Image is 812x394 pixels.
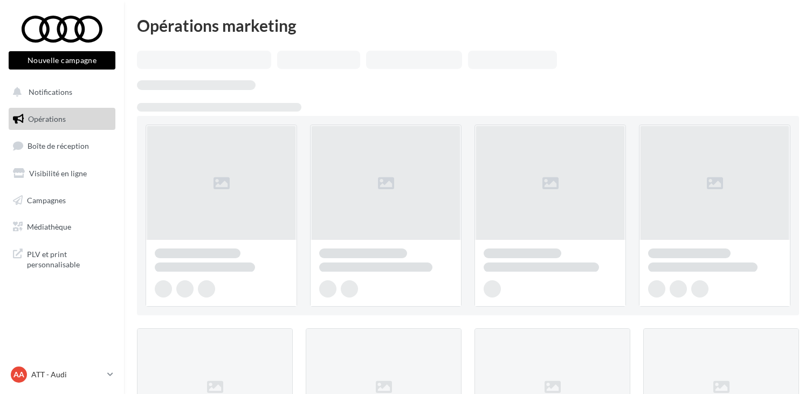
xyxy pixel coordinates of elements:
p: ATT - Audi [31,369,103,380]
a: AA ATT - Audi [9,364,115,385]
span: Notifications [29,87,72,96]
span: Visibilité en ligne [29,169,87,178]
span: PLV et print personnalisable [27,247,111,270]
span: Boîte de réception [27,141,89,150]
a: Médiathèque [6,216,118,238]
button: Nouvelle campagne [9,51,115,70]
a: Opérations [6,108,118,130]
span: AA [13,369,24,380]
span: Campagnes [27,195,66,204]
span: Médiathèque [27,222,71,231]
div: Opérations marketing [137,17,799,33]
span: Opérations [28,114,66,123]
a: Boîte de réception [6,134,118,157]
a: Campagnes [6,189,118,212]
button: Notifications [6,81,113,103]
a: Visibilité en ligne [6,162,118,185]
a: PLV et print personnalisable [6,243,118,274]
